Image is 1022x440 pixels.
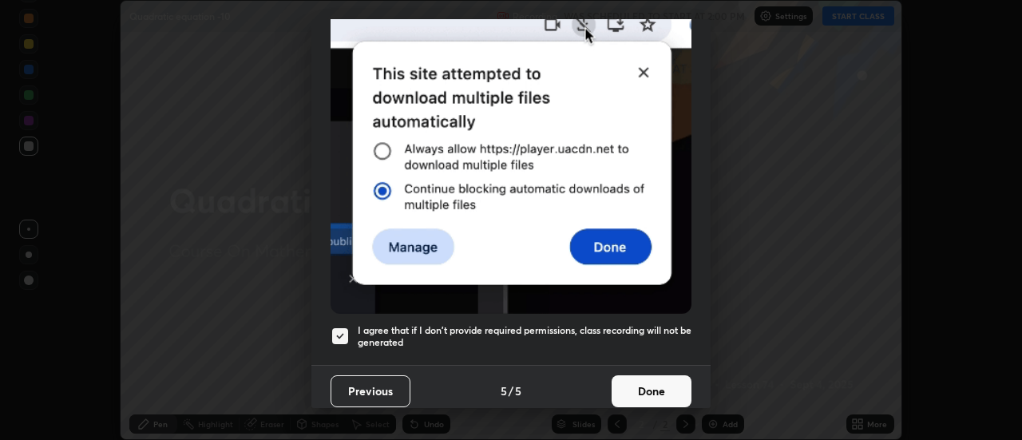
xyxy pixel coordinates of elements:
h4: / [509,383,513,399]
h4: 5 [515,383,521,399]
h4: 5 [501,383,507,399]
button: Previous [331,375,410,407]
h5: I agree that if I don't provide required permissions, class recording will not be generated [358,324,691,349]
button: Done [612,375,691,407]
